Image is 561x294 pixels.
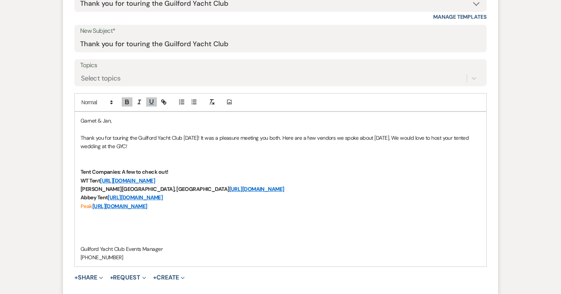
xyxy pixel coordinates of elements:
[81,134,480,151] p: Thank you for touring the Guilford Yacht Club [DATE]! It was a pleasure meeting you both. Here ar...
[153,275,156,281] span: +
[81,73,121,83] div: Select topics
[92,203,147,210] a: [URL][DOMAIN_NAME]
[110,275,113,281] span: +
[81,253,480,262] p: [PHONE_NUMBER]
[74,275,103,281] button: Share
[108,194,163,201] a: [URL][DOMAIN_NAME]
[433,13,487,20] a: Manage Templates
[100,177,155,184] a: [URL][DOMAIN_NAME]
[74,275,78,281] span: +
[81,245,480,253] p: Guilford Yacht Club Events Manager
[81,168,168,175] strong: Tent Companies: A few to check out!
[81,194,108,201] strong: Abbey Tent
[110,275,146,281] button: Request
[80,26,481,37] label: New Subject*
[229,186,284,192] a: [URL][DOMAIN_NAME]
[81,186,229,192] strong: [PERSON_NAME][GEOGRAPHIC_DATA], [GEOGRAPHIC_DATA]
[81,177,100,184] strong: WT Tent
[153,275,185,281] button: Create
[81,203,92,210] strong: Peak
[80,60,481,71] label: Topics
[81,116,480,125] p: Garnet & Jan,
